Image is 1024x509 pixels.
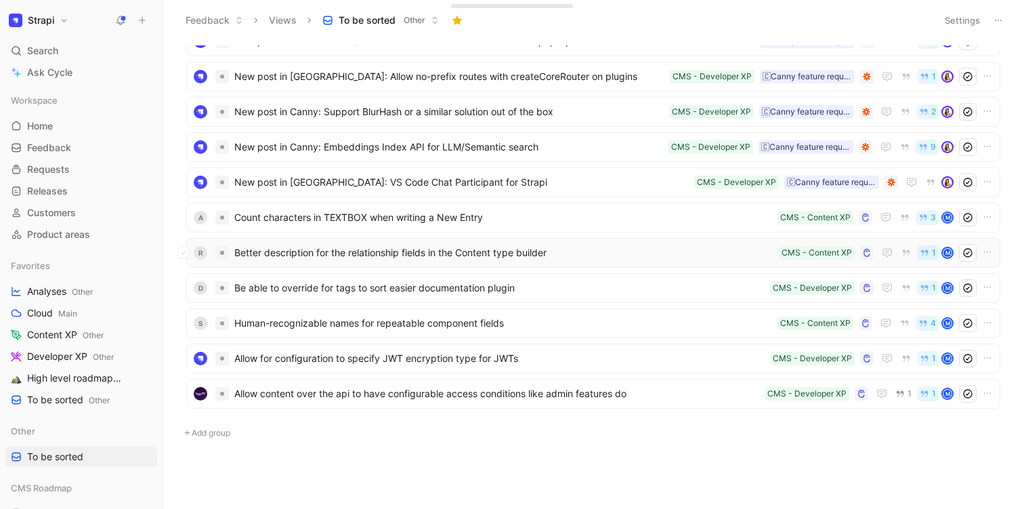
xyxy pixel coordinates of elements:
[194,246,207,260] div: R
[5,116,157,136] a: Home
[186,379,1000,409] a: logoAllow content over the api to have configurable access conditions like admin features doCMS -...
[186,308,1000,338] a: SHuman-recognizable names for repeatable component fieldsCMS - Content XP4M
[780,317,851,330] div: CMS - Content XP
[27,64,72,81] span: Ask Cycle
[316,10,445,30] button: To be sortedOther
[9,14,22,27] img: Strapi
[916,316,939,331] button: 4
[404,14,425,27] span: Other
[893,386,914,401] button: 1
[943,107,952,117] img: avatar
[194,140,207,154] img: logo
[263,10,303,30] button: Views
[908,390,912,398] span: 1
[194,317,207,330] div: S
[932,73,936,81] span: 1
[932,354,936,363] span: 1
[932,249,936,257] span: 1
[5,325,157,345] a: Content XPOther
[782,246,852,260] div: CMS - Content XP
[27,285,93,299] span: Analyses
[11,94,58,107] span: Workspace
[5,11,72,30] button: StrapiStrapi
[339,14,396,27] span: To be sorted
[234,315,772,331] span: Human-recognizable names for repeatable component fields
[773,352,852,365] div: CMS - Developer XP
[671,140,750,154] div: CMS - Developer XP
[5,368,157,388] a: ⛰️High level roadmapOther
[5,421,157,441] div: Other
[5,303,157,323] a: CloudMain
[27,163,70,176] span: Requests
[5,346,157,367] a: Developer XPOther
[11,481,72,495] span: CMS Roadmap
[5,138,157,158] a: Feedback
[27,393,110,407] span: To be sorted
[943,319,952,328] div: M
[917,281,939,296] button: 1
[58,308,77,319] span: Main
[5,447,157,467] a: To be sorted
[5,90,157,110] div: Workspace
[72,287,93,297] span: Other
[943,142,952,152] img: avatar
[234,350,765,367] span: Allow for configuration to specify JWT encryption type for JWTs
[943,389,952,399] div: M
[27,371,125,386] span: High level roadmap
[27,306,77,321] span: Cloud
[27,184,68,198] span: Releases
[763,70,852,83] div: 🇨Canny feature request
[186,344,1000,373] a: logoAllow for configuration to specify JWT encryption type for JWTsCMS - Developer XP1M
[179,10,249,30] button: Feedback
[917,245,939,260] button: 1
[5,224,157,245] a: Product areas
[27,350,114,364] span: Developer XP
[234,68,664,85] span: New post in [GEOGRAPHIC_DATA]: Allow no-prefix routes with createCoreRouter on plugins
[931,143,936,151] span: 9
[234,280,765,296] span: Be able to override for tags to sort easier documentation plugin
[194,352,207,365] img: logo
[697,176,776,189] div: CMS - Developer XP
[673,70,752,83] div: CMS - Developer XP
[943,354,952,363] div: M
[186,97,1000,127] a: logoNew post in Canny: Support BlurHash or a similar solution out of the box🇨Canny feature reques...
[5,256,157,276] div: Favorites
[234,386,759,402] span: Allow content over the api to have configurable access conditions like admin features do
[194,281,207,295] div: D
[194,70,207,83] img: logo
[186,132,1000,162] a: logoNew post in Canny: Embeddings Index API for LLM/Semantic search🇨Canny feature requestCMS - De...
[5,421,157,467] div: OtherTo be sorted
[234,209,772,226] span: Count characters in TEXTBOX when writing a New Entry
[11,259,50,272] span: Favorites
[943,213,952,222] div: M
[767,387,847,401] div: CMS - Developer XP
[780,211,851,224] div: CMS - Content XP
[186,62,1000,91] a: logoNew post in [GEOGRAPHIC_DATA]: Allow no-prefix routes with createCoreRouter on plugins🇨Canny ...
[672,105,751,119] div: CMS - Developer XP
[5,159,157,180] a: Requests
[5,281,157,302] a: AnalysesOther
[186,167,1000,197] a: logoNew post in [GEOGRAPHIC_DATA]: VS Code Chat Participant for Strapi🇨Canny feature requestCMS -...
[234,104,664,120] span: New post in Canny: Support BlurHash or a similar solution out of the box
[5,478,157,498] div: CMS Roadmap
[89,395,110,405] span: Other
[917,69,939,84] button: 1
[27,206,76,220] span: Customers
[5,62,157,83] a: Ask Cycle
[916,140,939,155] button: 9
[932,284,936,292] span: 1
[27,450,83,464] span: To be sorted
[179,425,1007,441] button: Add group
[93,352,114,362] span: Other
[234,245,773,261] span: Better description for the relationship fields in the Content type builder
[5,41,157,61] div: Search
[194,211,207,224] div: a
[186,273,1000,303] a: DBe able to override for tags to sort easier documentation pluginCMS - Developer XP1M
[234,139,663,155] span: New post in Canny: Embeddings Index API for LLM/Semantic search
[27,328,104,342] span: Content XP
[186,203,1000,232] a: aCount characters in TEXTBOX when writing a New EntryCMS - Content XP3M
[932,37,936,45] span: 1
[194,176,207,189] img: logo
[11,373,22,384] img: ⛰️
[27,228,90,241] span: Product areas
